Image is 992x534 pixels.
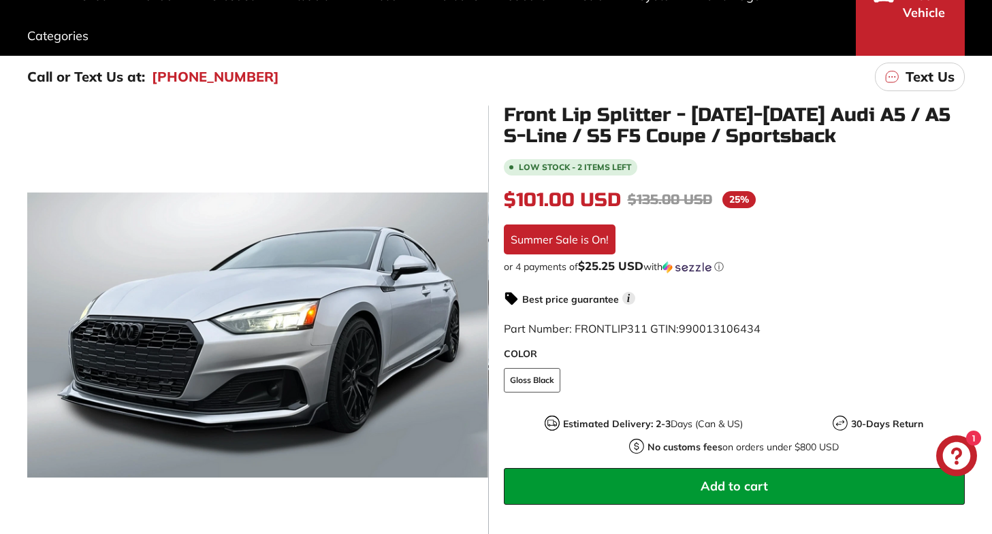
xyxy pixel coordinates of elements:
[679,322,761,335] span: 990013106434
[906,67,955,87] p: Text Us
[851,418,923,430] strong: 30-Days Return
[701,478,768,494] span: Add to cart
[27,67,145,87] p: Call or Text Us at:
[647,440,839,454] p: on orders under $800 USD
[932,435,981,480] inbox-online-store-chat: Shopify online store chat
[647,441,722,453] strong: No customs fees
[504,260,965,273] div: or 4 payments of with
[504,260,965,273] div: or 4 payments of$25.25 USDwithSezzle Click to learn more about Sezzle
[722,191,756,208] span: 25%
[578,258,643,273] span: $25.25 USD
[519,163,632,171] span: Low stock - 2 items left
[504,188,621,212] span: $101.00 USD
[504,468,965,505] button: Add to cart
[504,105,965,147] h1: Front Lip Splitter - [DATE]-[DATE] Audi A5 / A5 S-Line / S5 F5 Coupe / Sportsback
[14,16,102,56] a: Categories
[504,224,615,254] div: Summer Sale is On!
[875,63,965,91] a: Text Us
[563,417,743,431] p: Days (Can & US)
[504,322,761,335] span: Part Number: FRONTLIP311 GTIN:
[563,418,671,430] strong: Estimated Delivery: 2-3
[622,292,635,305] span: i
[152,67,279,87] a: [PHONE_NUMBER]
[628,191,712,208] span: $135.00 USD
[662,261,711,273] img: Sezzle
[504,347,965,361] label: COLOR
[522,293,619,305] strong: Best price guarantee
